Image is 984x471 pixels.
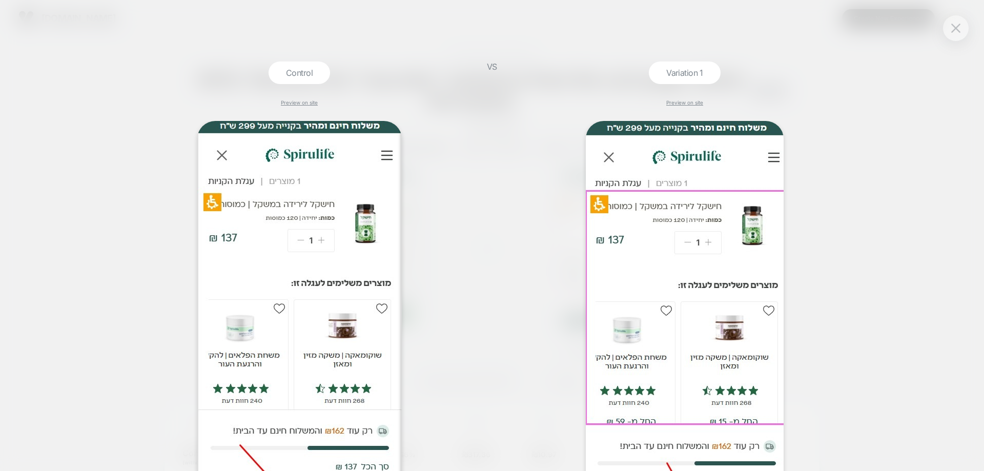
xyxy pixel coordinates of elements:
[666,99,703,106] a: Preview on site
[951,24,960,32] img: close
[269,62,330,84] div: Control
[479,62,505,471] div: VS
[649,62,721,84] div: Variation 1
[281,99,318,106] a: Preview on site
